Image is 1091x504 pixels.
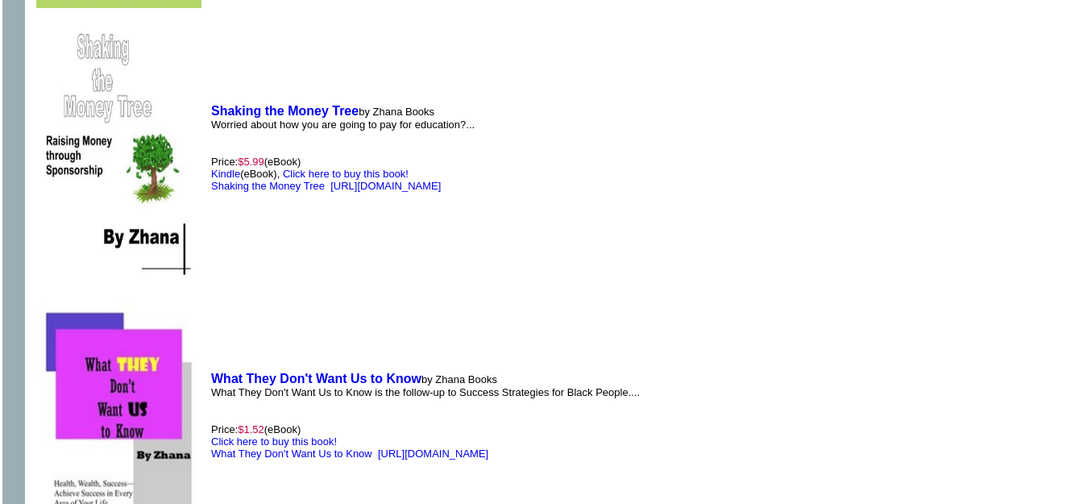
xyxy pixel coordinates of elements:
[330,180,441,192] a: [URL][DOMAIN_NAME]
[36,34,201,276] img: 60593.jpg
[211,423,488,460] font: (eBook)
[378,448,488,460] a: [URL][DOMAIN_NAME]
[211,180,325,192] a: Shaking the Money Tree
[211,104,359,118] a: Shaking the Money Tree
[211,373,640,410] font: by Zhana Books What They Don't Want Us to Know is the follow-up to Success Strategies for Black P...
[211,372,421,385] a: What They Don't Want Us to Know
[211,435,337,448] a: Click here to buy this book!
[238,423,264,435] font: $1.52
[211,448,372,460] a: What They Don't Want Us to Know
[238,156,264,168] font: $5.99
[211,156,441,192] font: (eBook)
[211,106,475,143] font: by Zhana Books Worried about how you are going to pay for education?...
[211,423,488,460] font: Price:
[211,168,240,180] a: Kindle
[211,168,280,180] font: (eBook),
[211,156,441,192] font: Price:
[283,168,409,180] a: Click here to buy this book!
